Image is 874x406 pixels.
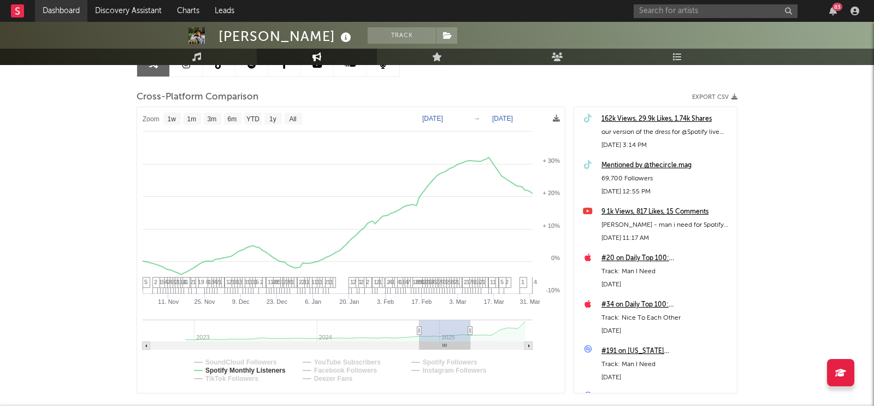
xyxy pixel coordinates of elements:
[454,279,457,285] span: 2
[304,279,307,285] span: 1
[435,279,439,285] span: 2
[218,279,222,285] span: 1
[451,279,454,285] span: 8
[601,298,731,311] a: #34 on Daily Top 100: [GEOGRAPHIC_DATA]
[601,325,731,338] div: [DATE]
[399,279,403,285] span: 1
[267,298,287,305] text: 23. Dec
[246,115,259,123] text: YTD
[474,115,480,122] text: →
[185,279,188,285] span: 1
[180,279,186,285] span: 14
[480,279,483,285] span: 2
[601,185,731,198] div: [DATE] 12:55 PM
[505,279,509,285] span: 2
[143,115,160,123] text: Zoom
[521,279,524,285] span: 1
[446,279,449,285] span: 2
[205,358,277,366] text: SoundCloud Followers
[137,91,258,104] span: Cross-Platform Comparison
[601,311,731,325] div: Track: Nice To Each Other
[237,279,240,285] span: 1
[339,298,359,305] text: 20. Jan
[601,126,731,139] div: our version of the dress for @Spotify live room out now :) #newmusic
[289,115,296,123] text: All
[353,279,356,285] span: 2
[466,279,470,285] span: 1
[190,279,193,285] span: 2
[377,298,394,305] text: 3. Feb
[374,279,377,285] span: 1
[208,279,211,285] span: 1
[250,279,253,285] span: 1
[305,298,321,305] text: 6. Jan
[534,279,537,285] span: 4
[601,159,731,172] div: Mentioned by @thecircle.mag
[177,279,180,285] span: 1
[214,279,217,285] span: 4
[601,205,731,219] div: 9.1k Views, 817 Likes, 15 Comments
[543,157,560,164] text: + 30%
[490,279,493,285] span: 1
[379,279,382,285] span: 1
[175,279,178,285] span: 2
[154,279,157,285] span: 2
[314,358,381,366] text: YouTube Subscribers
[482,279,486,285] span: 1
[205,375,258,383] text: TikTok Followers
[500,279,504,285] span: 5
[324,279,328,285] span: 2
[368,27,436,44] button: Track
[311,279,315,285] span: 1
[601,345,731,358] a: #191 on [US_STATE][GEOGRAPHIC_DATA], [US_STATE], [GEOGRAPHIC_DATA]
[299,279,302,285] span: 2
[159,279,162,285] span: 1
[216,279,219,285] span: 2
[448,279,452,285] span: 6
[397,279,400,285] span: 4
[543,190,560,196] text: + 20%
[226,279,229,285] span: 1
[162,279,165,285] span: 5
[172,279,175,285] span: 3
[601,113,731,126] a: 162k Views, 29.9k Likes, 1.74k Shares
[601,358,731,371] div: Track: Man I Need
[229,279,232,285] span: 2
[493,279,496,285] span: 1
[317,279,320,285] span: 1
[306,279,310,285] span: 1
[601,172,731,185] div: 69,700 Followers
[247,279,250,285] span: 1
[412,279,419,285] span: 10
[252,279,259,285] span: 15
[234,279,238,285] span: 6
[389,279,392,285] span: 4
[449,298,466,305] text: 3. Mar
[268,279,271,285] span: 1
[423,358,477,366] text: Spotify Followers
[260,279,263,285] span: 2
[169,279,173,285] span: 4
[167,279,170,285] span: 2
[601,278,731,291] div: [DATE]
[320,279,323,285] span: 1
[402,279,405,285] span: 1
[158,298,179,305] text: 11. Nov
[206,279,209,285] span: 8
[330,279,333,285] span: 1
[187,115,197,123] text: 1m
[392,279,395,285] span: 1
[601,391,731,404] a: #166 on Singapore - Top
[283,279,286,285] span: 2
[829,7,837,15] button: 83
[198,279,204,285] span: 19
[164,279,168,285] span: 4
[407,279,410,285] span: 7
[464,279,467,285] span: 2
[456,279,459,285] span: 1
[286,279,289,285] span: 2
[601,265,731,278] div: Track: Man I Need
